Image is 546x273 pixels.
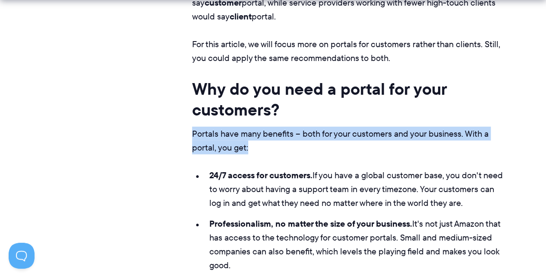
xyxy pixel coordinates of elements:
[230,10,252,23] strong: client
[192,37,505,65] p: For this article, we will focus more on portals for customers rather than clients. Still, you cou...
[209,217,412,230] strong: Professionalism, no matter the size of your business.
[192,168,505,210] li: If you have a global customer base, you don't need to worry about having a support team in every ...
[9,243,35,269] iframe: Toggle Customer Support
[192,127,505,154] p: Portals have many benefits – both for your customers and your business. With a portal, you get:
[192,217,505,272] li: It's not just Amazon that has access to the technology for customer portals. Small and medium-siz...
[192,79,505,120] h2: Why do you need a portal for your customers?
[209,169,312,182] strong: 24/7 access for customers.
